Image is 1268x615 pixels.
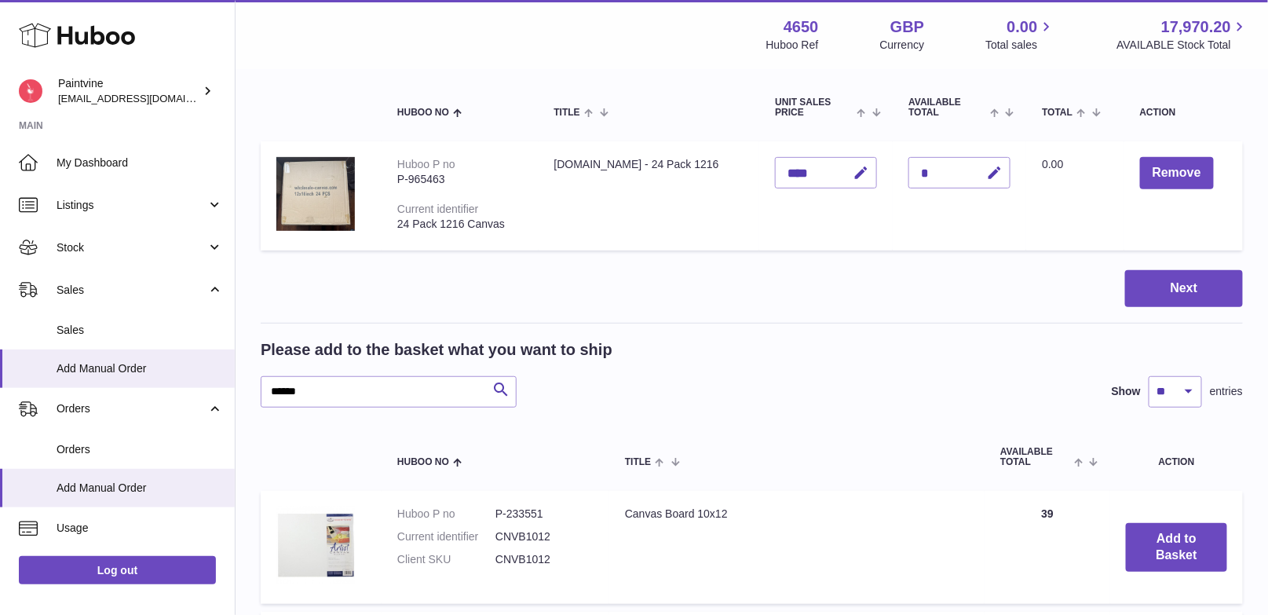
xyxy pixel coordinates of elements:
[908,97,986,118] span: AVAILABLE Total
[625,457,651,467] span: Title
[985,491,1110,603] td: 39
[985,38,1055,53] span: Total sales
[57,240,206,255] span: Stock
[784,16,819,38] strong: 4650
[57,401,206,416] span: Orders
[775,97,853,118] span: Unit Sales Price
[57,156,223,170] span: My Dashboard
[276,157,355,231] img: wholesale-canvas.com - 24 Pack 1216
[495,552,594,567] dd: CNVB1012
[57,283,206,298] span: Sales
[1161,16,1231,38] span: 17,970.20
[880,38,925,53] div: Currency
[397,203,479,215] div: Current identifier
[397,158,455,170] div: Huboo P no
[890,16,924,38] strong: GBP
[1210,384,1243,399] span: entries
[57,361,223,376] span: Add Manual Order
[1125,270,1243,307] button: Next
[57,481,223,496] span: Add Manual Order
[57,521,223,536] span: Usage
[1126,523,1227,572] button: Add to Basket
[397,529,495,544] dt: Current identifier
[57,323,223,338] span: Sales
[397,552,495,567] dt: Client SKU
[19,79,42,103] img: euan@paintvine.co.uk
[397,172,523,187] div: P-965463
[58,92,231,104] span: [EMAIL_ADDRESS][DOMAIN_NAME]
[495,507,594,522] dd: P-233551
[495,529,594,544] dd: CNVB1012
[1110,431,1243,483] th: Action
[766,38,819,53] div: Huboo Ref
[1007,16,1038,38] span: 0.00
[609,491,985,603] td: Canvas Board 10x12
[276,507,355,584] img: Canvas Board 10x12
[1042,158,1063,170] span: 0.00
[397,108,449,118] span: Huboo no
[1116,16,1249,53] a: 17,970.20 AVAILABLE Stock Total
[1140,108,1227,118] div: Action
[261,339,612,361] h2: Please add to the basket what you want to ship
[57,198,206,213] span: Listings
[397,457,449,467] span: Huboo no
[539,141,760,251] td: [DOMAIN_NAME] - 24 Pack 1216
[1140,157,1214,189] button: Remove
[1000,447,1070,467] span: AVAILABLE Total
[58,76,199,106] div: Paintvine
[19,556,216,584] a: Log out
[985,16,1055,53] a: 0.00 Total sales
[1112,384,1141,399] label: Show
[57,442,223,457] span: Orders
[554,108,580,118] span: Title
[1116,38,1249,53] span: AVAILABLE Stock Total
[397,507,495,522] dt: Huboo P no
[397,217,523,232] div: 24 Pack 1216 Canvas
[1042,108,1073,118] span: Total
